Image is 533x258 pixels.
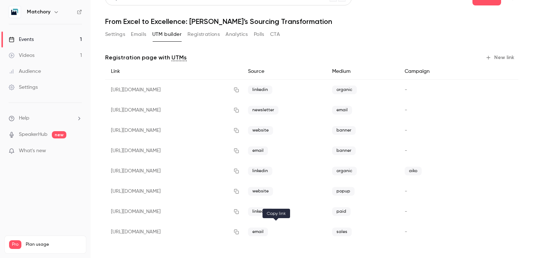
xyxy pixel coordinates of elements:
[187,29,220,40] button: Registrations
[405,128,407,133] span: -
[105,100,242,120] div: [URL][DOMAIN_NAME]
[172,53,187,62] a: UTMs
[9,36,34,43] div: Events
[405,108,407,113] span: -
[105,17,518,26] h1: From Excel to Excellence: [PERSON_NAME]’s Sourcing Transformation
[332,187,355,196] span: popup
[105,201,242,222] div: [URL][DOMAIN_NAME]
[105,80,242,100] div: [URL][DOMAIN_NAME]
[405,148,407,153] span: -
[332,126,356,135] span: banner
[248,207,272,216] span: linkedin
[26,242,82,247] span: Plan usage
[105,161,242,181] div: [URL][DOMAIN_NAME]
[105,222,242,242] div: [URL][DOMAIN_NAME]
[226,29,248,40] button: Analytics
[9,68,41,75] div: Audience
[9,240,21,249] span: Pro
[105,181,242,201] div: [URL][DOMAIN_NAME]
[332,86,357,94] span: organic
[405,209,407,214] span: -
[152,29,182,40] button: UTM builder
[19,131,47,138] a: SpeakerHub
[332,207,351,216] span: paid
[248,86,272,94] span: linkedin
[19,115,29,122] span: Help
[332,106,352,115] span: email
[248,106,278,115] span: newsletter
[405,167,422,175] span: aiko
[405,87,407,92] span: -
[405,189,407,194] span: -
[326,63,399,80] div: Medium
[131,29,146,40] button: Emails
[9,52,34,59] div: Videos
[9,6,21,18] img: Matchory
[9,115,82,122] li: help-dropdown-opener
[19,147,46,155] span: What's new
[399,63,472,80] div: Campaign
[105,63,242,80] div: Link
[105,141,242,161] div: [URL][DOMAIN_NAME]
[270,29,280,40] button: CTA
[248,126,273,135] span: website
[27,8,50,16] h6: Matchory
[105,120,242,141] div: [URL][DOMAIN_NAME]
[9,84,38,91] div: Settings
[248,146,268,155] span: email
[405,229,407,234] span: -
[105,29,125,40] button: Settings
[483,52,518,63] button: New link
[248,187,273,196] span: website
[254,29,264,40] button: Polls
[248,167,272,175] span: linkedin
[242,63,326,80] div: Source
[332,146,356,155] span: banner
[332,228,352,236] span: sales
[52,131,66,138] span: new
[248,228,268,236] span: email
[105,53,187,62] p: Registration page with
[332,167,357,175] span: organic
